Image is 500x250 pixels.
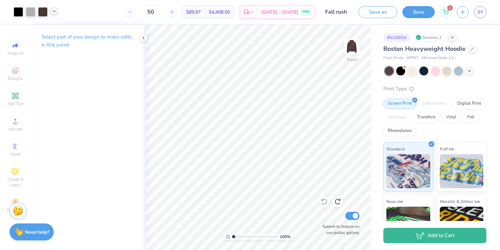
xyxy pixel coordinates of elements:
button: Add to Cart [383,228,486,243]
span: # FP87 [407,55,418,61]
span: $89.97 [186,9,201,16]
div: Transfers [413,112,440,122]
span: Upload [9,126,22,132]
span: JH [477,8,483,16]
span: Greek [10,151,21,157]
p: Select part of your design to make edits in this panel [41,33,133,49]
img: Neon Ink [386,207,430,241]
span: Standard [386,145,404,152]
img: Standard [386,154,430,188]
div: Rhinestones [383,126,416,136]
span: Boston Heavyweight Hoodie [383,45,466,53]
div: Screen Print [383,99,416,109]
span: Minimum Order: 12 + [422,55,456,61]
button: Save as [359,6,397,18]
span: Designs [8,76,23,81]
span: Clipart & logos [3,177,27,188]
div: # 511001A [383,33,411,42]
span: 100 % [280,234,290,240]
img: Puff Ink [440,154,484,188]
input: Untitled Design [320,5,353,19]
a: JH [474,6,486,18]
span: Fresh Prints [383,55,403,61]
span: Puff Ink [440,145,454,152]
div: Applique [383,112,411,122]
span: Neon Ink [386,198,403,205]
span: Decorate [7,207,23,213]
div: Revision 2 [414,33,445,42]
div: Vinyl [442,112,461,122]
span: [DATE] - [DATE] [262,9,298,16]
div: Digital Print [453,99,486,109]
div: Foil [463,112,479,122]
img: Metallic & Glitter Ink [440,207,484,241]
label: Submit to feature on our public gallery. [319,223,360,236]
input: – – [137,6,164,18]
span: FREE [302,10,310,14]
span: 1 [447,5,453,11]
img: Front [345,40,359,53]
div: Print Type [383,85,486,93]
div: Embroidery [418,99,451,109]
strong: Need help? [25,229,49,235]
button: Save [402,6,435,18]
span: Add Text [7,101,23,106]
span: $4,498.50 [209,9,230,16]
span: Image AI [7,50,23,56]
span: Metallic & Glitter Ink [440,198,480,205]
div: Front [347,57,357,63]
